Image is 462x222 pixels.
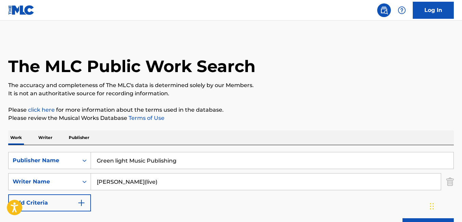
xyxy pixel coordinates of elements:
p: Work [8,130,24,145]
p: Please for more information about the terms used in the database. [8,106,454,114]
div: Publisher Name [13,156,74,165]
a: Terms of Use [127,115,164,121]
div: Drag [430,196,434,217]
div: Writer Name [13,178,74,186]
img: 9d2ae6d4665cec9f34b9.svg [77,199,85,207]
p: It is not an authoritative source for recording information. [8,89,454,98]
img: Delete Criterion [446,173,454,190]
a: click here [28,107,55,113]
div: Help [395,3,409,17]
img: MLC Logo [8,5,35,15]
p: Writer [36,130,54,145]
iframe: Chat Widget [428,189,462,222]
button: Add Criteria [8,194,91,211]
img: search [380,6,388,14]
p: The accuracy and completeness of The MLC's data is determined solely by our Members. [8,81,454,89]
a: Log In [413,2,454,19]
h1: The MLC Public Work Search [8,56,255,77]
a: Public Search [377,3,391,17]
p: Please review the Musical Works Database [8,114,454,122]
img: help [398,6,406,14]
p: Publisher [67,130,91,145]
